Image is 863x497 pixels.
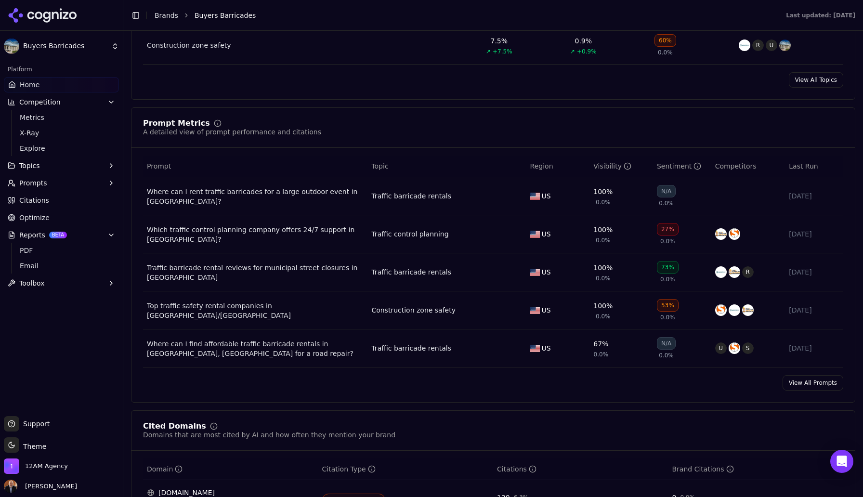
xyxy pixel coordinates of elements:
img: Buyers Barricades [4,39,19,54]
button: Prompts [4,175,119,191]
a: Where can I rent traffic barricades for a large outdoor event in [GEOGRAPHIC_DATA]? [147,187,364,206]
img: 12AM Agency [4,458,19,474]
span: BETA [49,232,67,238]
a: Traffic barricade rentals [371,343,451,353]
a: Traffic barricade rentals [371,191,451,201]
img: site barricades [729,342,740,354]
img: US flag [530,345,540,352]
button: Competition [4,94,119,110]
button: Open organization switcher [4,458,68,474]
div: [DATE] [789,191,839,201]
button: Toolbox [4,275,119,291]
div: [DATE] [789,267,839,277]
span: Toolbox [19,278,45,288]
div: [DATE] [789,229,839,239]
div: Construction zone safety [147,40,231,50]
div: 100% [593,225,613,235]
a: Brands [155,12,178,19]
span: 0.0% [658,49,673,56]
div: 100% [593,187,613,196]
span: Explore [20,144,104,153]
span: ↗ [570,48,575,55]
img: traffic control services, inc. [729,304,740,316]
span: R [752,39,764,51]
div: Platform [4,62,119,77]
a: Metrics [16,111,107,124]
img: US flag [530,307,540,314]
div: 0.9% [575,36,592,46]
div: [DATE] [789,343,839,353]
th: brandCitationCount [668,458,844,480]
span: PDF [20,246,104,255]
div: Domain [147,464,183,474]
span: US [542,229,551,239]
div: Which traffic control planning company offers 24/7 support in [GEOGRAPHIC_DATA]? [147,225,364,244]
button: Topics [4,158,119,173]
th: Region [526,156,590,177]
div: Data table [143,156,843,367]
img: buyers barricades [779,39,791,51]
div: Open Intercom Messenger [830,450,853,473]
div: Traffic barricade rentals [371,267,451,277]
a: Citations [4,193,119,208]
span: [PERSON_NAME] [21,482,77,491]
th: Topic [367,156,526,177]
span: 0.0% [659,352,674,359]
span: X-Ray [20,128,104,138]
span: U [766,39,777,51]
span: Support [19,419,50,429]
div: Prompt Metrics [143,119,210,127]
span: +0.9% [577,48,597,55]
span: US [542,191,551,201]
span: Optimize [19,213,50,222]
img: US flag [530,231,540,238]
span: Competition [19,97,61,107]
span: Topic [371,161,388,171]
a: Construction zone safety [371,305,456,315]
th: Last Run [785,156,843,177]
th: totalCitationCount [493,458,668,480]
div: 100% [593,301,613,311]
img: site barricades [715,304,727,316]
span: 12AM Agency [25,462,68,471]
span: US [542,305,551,315]
img: US flag [530,193,540,200]
th: citationTypes [318,458,494,480]
a: Traffic barricade rental reviews for municipal street closures in [GEOGRAPHIC_DATA] [147,263,364,282]
span: Buyers Barricades [195,11,256,20]
span: ↗ [486,48,491,55]
div: 67% [593,339,608,349]
span: 0.0% [596,198,611,206]
div: Cited Domains [143,422,206,430]
span: Competitors [715,161,757,171]
div: N/A [657,185,676,197]
th: Competitors [711,156,785,177]
img: lite & barricade [729,266,740,278]
span: Theme [19,443,46,450]
span: Last Run [789,161,818,171]
a: Top traffic safety rental companies in [GEOGRAPHIC_DATA]/[GEOGRAPHIC_DATA] [147,301,364,320]
span: US [542,343,551,353]
div: Citation Type [322,464,376,474]
div: A detailed view of prompt performance and citations [143,127,321,137]
div: Where can I find affordable traffic barricade rentals in [GEOGRAPHIC_DATA], [GEOGRAPHIC_DATA] for... [147,339,364,358]
th: domain [143,458,318,480]
div: 53% [657,299,679,312]
div: 100% [593,263,613,273]
span: 0.0% [596,236,611,244]
button: Open user button [4,480,77,493]
a: Traffic control planning [371,229,448,239]
span: U [715,342,727,354]
div: 73% [657,261,679,274]
span: 0.0% [594,351,609,358]
div: Last updated: [DATE] [786,12,855,19]
span: R [742,266,754,278]
span: 0.0% [660,314,675,321]
img: Robert Portillo [4,480,17,493]
span: Home [20,80,39,90]
span: 0.0% [659,199,674,207]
